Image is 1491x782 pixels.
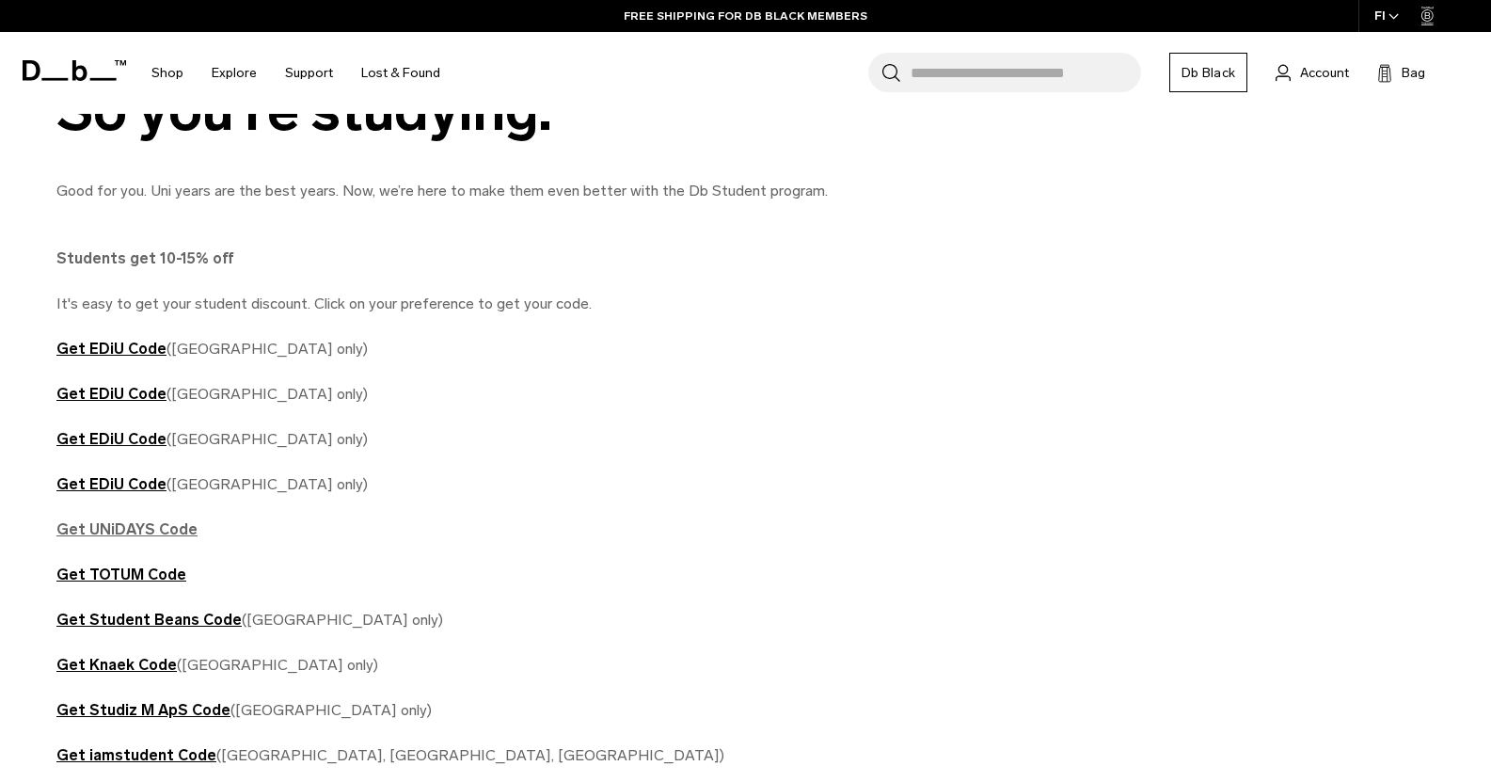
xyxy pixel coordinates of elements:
[56,611,242,629] a: Get Student Beans Code
[56,340,167,358] a: Get EDiU Code
[56,338,903,360] p: ([GEOGRAPHIC_DATA] only)
[56,473,903,722] p: ([GEOGRAPHIC_DATA] only) ([GEOGRAPHIC_DATA] only) ([GEOGRAPHIC_DATA] only) ([GEOGRAPHIC_DATA] only)
[1276,61,1349,84] a: Account
[151,40,183,106] a: Shop
[56,249,234,267] strong: Students get 10-15% off
[56,566,186,583] a: Get TOTUM Code
[1300,63,1349,83] span: Account
[56,430,167,448] a: Get EDiU Code
[361,40,440,106] a: Lost & Found
[56,79,903,142] div: So you're studying.
[56,744,903,767] p: ([GEOGRAPHIC_DATA], [GEOGRAPHIC_DATA], [GEOGRAPHIC_DATA])
[285,40,333,106] a: Support
[56,383,903,406] p: ([GEOGRAPHIC_DATA] only)
[56,180,903,315] p: Good for you. Uni years are the best years. Now, we’re here to make them even better with the Db ...
[56,656,177,674] a: Get Knaek Code
[1377,61,1425,84] button: Bag
[56,746,216,764] a: Get iamstudent Code
[56,701,230,719] a: Get Studiz M ApS Code
[1169,53,1247,92] a: Db Black
[56,520,198,538] a: Get UNiDAYS Code
[56,428,903,451] p: ([GEOGRAPHIC_DATA] only)
[1402,63,1425,83] span: Bag
[212,40,257,106] a: Explore
[624,8,867,24] a: FREE SHIPPING FOR DB BLACK MEMBERS
[137,32,454,114] nav: Main Navigation
[56,475,167,493] a: Get EDiU Code
[56,385,167,403] a: Get EDiU Code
